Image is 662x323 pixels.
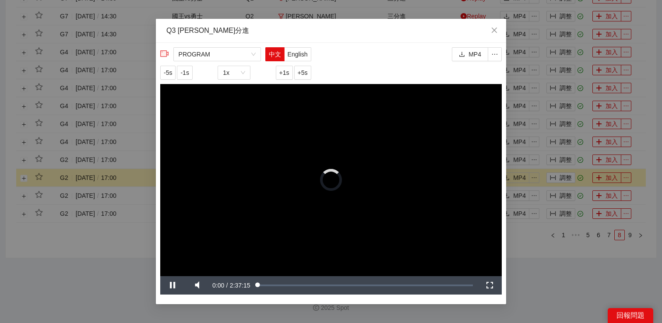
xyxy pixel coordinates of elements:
span: English [288,51,308,58]
span: 1x [223,66,245,79]
button: Mute [185,276,209,295]
span: 0:00 [212,282,224,289]
button: -5s [160,66,176,80]
span: -1s [180,68,189,77]
button: Close [482,19,506,42]
span: ellipsis [488,51,501,58]
span: +1s [279,68,289,77]
div: Video Player [160,84,502,276]
span: video-camera [160,49,169,58]
button: +5s [294,66,311,80]
span: download [459,51,465,58]
button: ellipsis [488,47,502,61]
span: MP4 [468,49,481,59]
div: 回報問題 [608,308,653,323]
button: downloadMP4 [452,47,488,61]
div: Q3 [PERSON_NAME]分進 [166,26,496,35]
div: Progress Bar [258,284,473,286]
span: -5s [164,68,172,77]
span: / [226,282,228,289]
span: close [491,27,498,34]
button: +1s [276,66,293,80]
span: PROGRAM [179,48,256,61]
button: Fullscreen [477,276,502,295]
button: Pause [160,276,185,295]
span: +5s [298,68,308,77]
span: 中文 [269,51,281,58]
span: 2:37:15 [230,282,250,289]
button: -1s [177,66,192,80]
